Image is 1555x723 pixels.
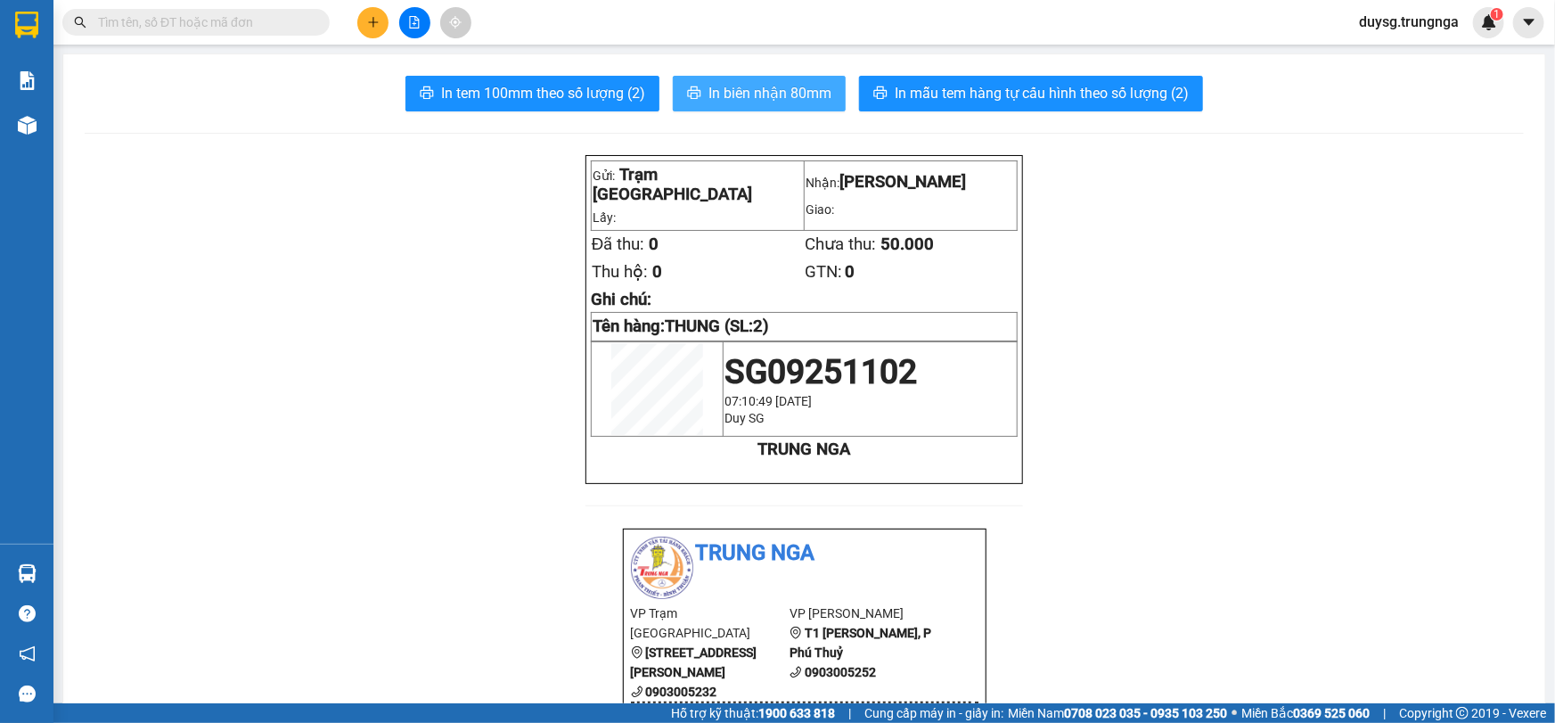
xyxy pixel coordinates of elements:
[1241,703,1370,723] span: Miền Bắc
[209,15,351,55] div: [PERSON_NAME]
[15,12,38,38] img: logo-vxr
[420,86,434,103] span: printer
[1521,14,1537,30] span: caret-down
[1491,8,1503,21] sup: 1
[206,122,244,164] span: Chưa thu :
[631,686,643,698] span: phone
[357,7,389,38] button: plus
[15,17,43,36] span: Gửi:
[449,16,462,29] span: aim
[758,706,835,720] strong: 1900 633 818
[440,7,471,38] button: aim
[593,165,752,204] span: Trạm [GEOGRAPHIC_DATA]
[18,116,37,135] img: warehouse-icon
[1481,14,1497,30] img: icon-new-feature
[209,15,251,34] span: Nhận:
[724,352,917,391] span: SG09251102
[98,12,308,32] input: Tìm tên, số ĐT hoặc mã đơn
[1383,703,1386,723] span: |
[724,394,812,408] span: 07:10:49 [DATE]
[880,234,934,254] span: 50.000
[74,16,86,29] span: search
[631,537,693,599] img: logo.jpg
[790,604,949,623] li: VP [PERSON_NAME]
[790,626,931,660] b: T1 [PERSON_NAME], P Phú Thuỷ
[649,234,659,254] span: 0
[19,686,36,702] span: message
[592,262,648,282] span: Thu hộ:
[1064,706,1227,720] strong: 0708 023 035 - 0935 103 250
[673,76,846,111] button: printerIn biên nhận 80mm
[18,71,37,90] img: solution-icon
[234,80,311,111] span: KM 12
[631,604,790,643] li: VP Trạm [GEOGRAPHIC_DATA]
[591,290,651,309] span: Ghi chú:
[895,82,1189,104] span: In mẫu tem hàng tự cấu hình theo số lượng (2)
[441,82,645,104] span: In tem 100mm theo số lượng (2)
[405,76,659,111] button: printerIn tem 100mm theo số lượng (2)
[1513,7,1544,38] button: caret-down
[805,234,876,254] span: Chưa thu:
[209,55,351,80] div: 0968684876
[631,646,643,659] span: environment
[1293,706,1370,720] strong: 0369 525 060
[206,122,353,166] div: 100.000
[708,82,831,104] span: In biên nhận 80mm
[593,165,803,204] p: Gửi:
[408,16,421,29] span: file-add
[806,172,1016,192] p: Nhận:
[864,703,1003,723] span: Cung cấp máy in - giấy in:
[848,703,851,723] span: |
[839,172,966,192] span: [PERSON_NAME]
[1232,710,1237,717] span: ⚪️
[1456,707,1469,719] span: copyright
[399,7,430,38] button: file-add
[631,645,757,679] b: [STREET_ADDRESS][PERSON_NAME]
[805,665,876,679] b: 0903005252
[665,316,769,336] span: THUNG (SL:
[19,605,36,622] span: question-circle
[873,86,888,103] span: printer
[671,703,835,723] span: Hỗ trợ kỹ thuật:
[790,627,802,639] span: environment
[806,202,834,217] span: Giao:
[593,210,616,225] span: Lấy:
[646,685,717,699] b: 0903005232
[209,90,234,109] span: DĐ:
[592,234,644,254] span: Đã thu:
[790,666,802,678] span: phone
[724,411,765,425] span: Duy SG
[1008,703,1227,723] span: Miền Nam
[1494,8,1500,21] span: 1
[18,564,37,583] img: warehouse-icon
[753,316,769,336] span: 2)
[631,537,978,571] li: Trung Nga
[593,316,769,336] strong: Tên hàng:
[15,15,196,58] div: Trạm [GEOGRAPHIC_DATA]
[687,86,701,103] span: printer
[859,76,1203,111] button: printerIn mẫu tem hàng tự cấu hình theo số lượng (2)
[19,645,36,662] span: notification
[1345,11,1473,33] span: duysg.trungnga
[652,262,662,282] span: 0
[757,440,850,459] strong: TRUNG NGA
[367,16,380,29] span: plus
[845,262,855,282] span: 0
[805,262,842,282] span: GTN:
